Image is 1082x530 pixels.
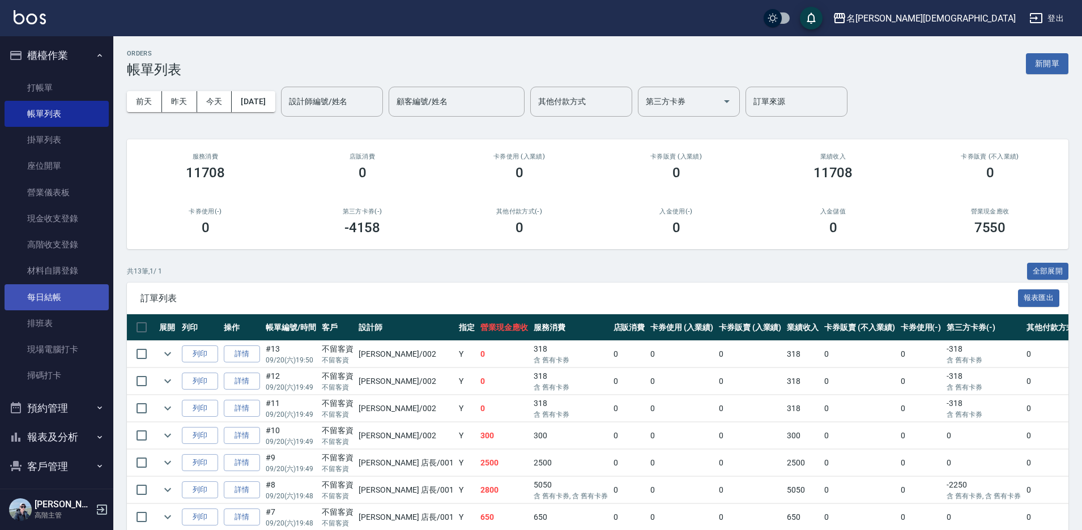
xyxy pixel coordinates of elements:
[454,153,584,160] h2: 卡券使用 (入業績)
[611,422,648,449] td: 0
[159,400,176,417] button: expand row
[478,341,531,367] td: 0
[162,91,197,112] button: 昨天
[224,345,260,363] a: 詳情
[5,153,109,179] a: 座位開單
[611,368,648,395] td: 0
[322,370,353,382] div: 不留客資
[266,518,316,528] p: 09/20 (六) 19:48
[898,341,944,367] td: 0
[182,373,218,390] button: 列印
[898,450,944,476] td: 0
[784,422,821,449] td: 300
[898,368,944,395] td: 0
[784,368,821,395] td: 318
[456,422,478,449] td: Y
[182,400,218,417] button: 列印
[478,422,531,449] td: 300
[784,314,821,341] th: 業績收入
[263,341,319,367] td: #13
[35,510,92,520] p: 高階主管
[611,395,648,422] td: 0
[718,92,736,110] button: Open
[947,491,1020,501] p: 含 舊有卡券, 含 舊有卡券
[5,206,109,232] a: 現金收支登錄
[648,314,716,341] th: 卡券使用 (入業績)
[356,368,456,395] td: [PERSON_NAME] /002
[263,450,319,476] td: #9
[828,7,1020,30] button: 名[PERSON_NAME][DEMOGRAPHIC_DATA]
[5,362,109,388] a: 掃碼打卡
[322,452,353,464] div: 不留客資
[944,477,1023,503] td: -2250
[534,355,607,365] p: 含 舊有卡券
[322,437,353,447] p: 不留客資
[898,395,944,422] td: 0
[478,314,531,341] th: 營業現金應收
[944,341,1023,367] td: -318
[9,498,32,521] img: Person
[784,477,821,503] td: 5050
[944,422,1023,449] td: 0
[716,314,785,341] th: 卡券販賣 (入業績)
[947,355,1020,365] p: 含 舊有卡券
[5,75,109,101] a: 打帳單
[648,368,716,395] td: 0
[322,397,353,409] div: 不留客資
[322,506,353,518] div: 不留客資
[947,409,1020,420] p: 含 舊有卡券
[322,518,353,528] p: 不留客資
[5,284,109,310] a: 每日結帳
[813,165,853,181] h3: 11708
[182,481,218,499] button: 列印
[344,220,381,236] h3: -4158
[478,450,531,476] td: 2500
[5,127,109,153] a: 掛單列表
[784,341,821,367] td: 318
[159,508,176,525] button: expand row
[5,481,109,510] button: 員工及薪資
[224,373,260,390] a: 詳情
[531,368,610,395] td: 318
[716,450,785,476] td: 0
[944,450,1023,476] td: 0
[478,368,531,395] td: 0
[319,314,356,341] th: 客戶
[1027,263,1069,280] button: 全部展開
[925,153,1055,160] h2: 卡券販賣 (不入業績)
[35,499,92,510] h5: [PERSON_NAME]
[829,220,837,236] h3: 0
[716,395,785,422] td: 0
[898,314,944,341] th: 卡券使用(-)
[648,395,716,422] td: 0
[356,341,456,367] td: [PERSON_NAME] /002
[531,341,610,367] td: 318
[182,454,218,472] button: 列印
[716,422,785,449] td: 0
[263,395,319,422] td: #11
[768,153,898,160] h2: 業績收入
[182,427,218,444] button: 列印
[356,314,456,341] th: 設計師
[1018,292,1060,303] a: 報表匯出
[5,452,109,481] button: 客戶管理
[456,395,478,422] td: Y
[266,382,316,392] p: 09/20 (六) 19:49
[186,165,225,181] h3: 11708
[768,208,898,215] h2: 入金儲值
[5,394,109,423] button: 預約管理
[127,50,181,57] h2: ORDERS
[821,314,897,341] th: 卡券販賣 (不入業績)
[672,165,680,181] h3: 0
[356,395,456,422] td: [PERSON_NAME] /002
[224,481,260,499] a: 詳情
[821,450,897,476] td: 0
[356,422,456,449] td: [PERSON_NAME] /002
[266,355,316,365] p: 09/20 (六) 19:50
[974,220,1006,236] h3: 7550
[14,10,46,24] img: Logo
[1026,53,1068,74] button: 新開單
[224,400,260,417] a: 詳情
[716,368,785,395] td: 0
[159,481,176,498] button: expand row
